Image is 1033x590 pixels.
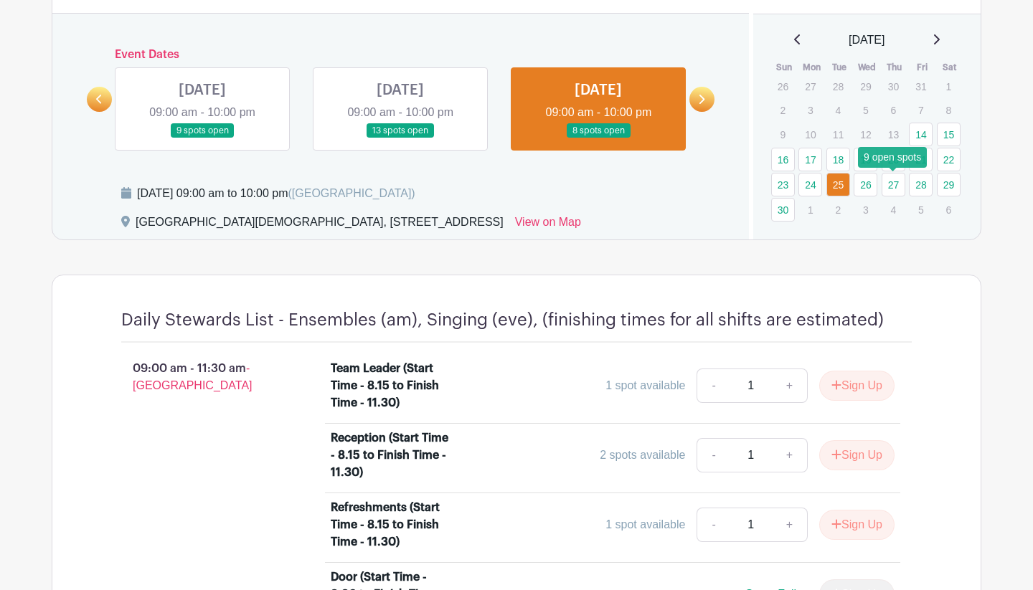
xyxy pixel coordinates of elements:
a: + [772,368,808,403]
div: 2 spots available [600,447,685,464]
a: 16 [771,148,795,171]
a: 28 [909,173,933,196]
p: 1 [798,199,822,221]
p: 31 [909,75,933,97]
p: 28 [826,75,850,97]
p: 30 [882,75,905,97]
p: 10 [798,123,822,146]
p: 11 [826,123,850,146]
p: 3 [798,99,822,121]
a: 18 [826,148,850,171]
p: 09:00 am - 11:30 am [98,354,308,400]
p: 7 [909,99,933,121]
div: Refreshments (Start Time - 8.15 to Finish Time - 11.30) [331,499,455,551]
p: 6 [882,99,905,121]
p: 3 [854,199,877,221]
th: Wed [853,60,881,75]
div: Team Leader (Start Time - 8.15 to Finish Time - 11.30) [331,360,455,411]
div: 9 open spots [858,147,927,168]
p: 4 [882,199,905,221]
a: 24 [798,173,822,196]
a: + [772,438,808,472]
p: 1 [937,75,961,97]
p: 2 [826,199,850,221]
span: ([GEOGRAPHIC_DATA]) [288,187,415,199]
a: 19 [854,148,877,171]
button: Sign Up [819,510,895,540]
th: Fri [908,60,936,75]
a: 25 [826,173,850,196]
div: Reception (Start Time - 8.15 to Finish Time - 11.30) [331,429,455,481]
a: View on Map [515,214,581,237]
p: 9 [771,123,795,146]
a: - [697,368,730,403]
a: 23 [771,173,795,196]
p: 8 [937,99,961,121]
th: Thu [881,60,909,75]
p: 5 [854,99,877,121]
a: 17 [798,148,822,171]
h6: Event Dates [112,48,689,62]
div: [GEOGRAPHIC_DATA][DEMOGRAPHIC_DATA], [STREET_ADDRESS] [136,214,504,237]
a: 14 [909,123,933,146]
a: 26 [854,173,877,196]
button: Sign Up [819,371,895,401]
p: 4 [826,99,850,121]
div: 1 spot available [605,516,685,533]
th: Tue [826,60,854,75]
div: 1 spot available [605,377,685,394]
a: 27 [882,173,905,196]
p: 12 [854,123,877,146]
p: 5 [909,199,933,221]
a: - [697,508,730,542]
p: 6 [937,199,961,221]
th: Sat [936,60,964,75]
span: [DATE] [849,32,885,49]
a: + [772,508,808,542]
p: 2 [771,99,795,121]
th: Sun [770,60,798,75]
button: Sign Up [819,440,895,470]
a: 29 [937,173,961,196]
h4: Daily Stewards List - Ensembles (am), Singing (eve), (finishing times for all shifts are estimated) [121,310,884,330]
p: 26 [771,75,795,97]
p: 27 [798,75,822,97]
th: Mon [798,60,826,75]
p: 13 [882,123,905,146]
p: 29 [854,75,877,97]
a: 15 [937,123,961,146]
a: - [697,438,730,472]
div: [DATE] 09:00 am to 10:00 pm [137,185,415,202]
a: 22 [937,148,961,171]
a: 30 [771,198,795,222]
